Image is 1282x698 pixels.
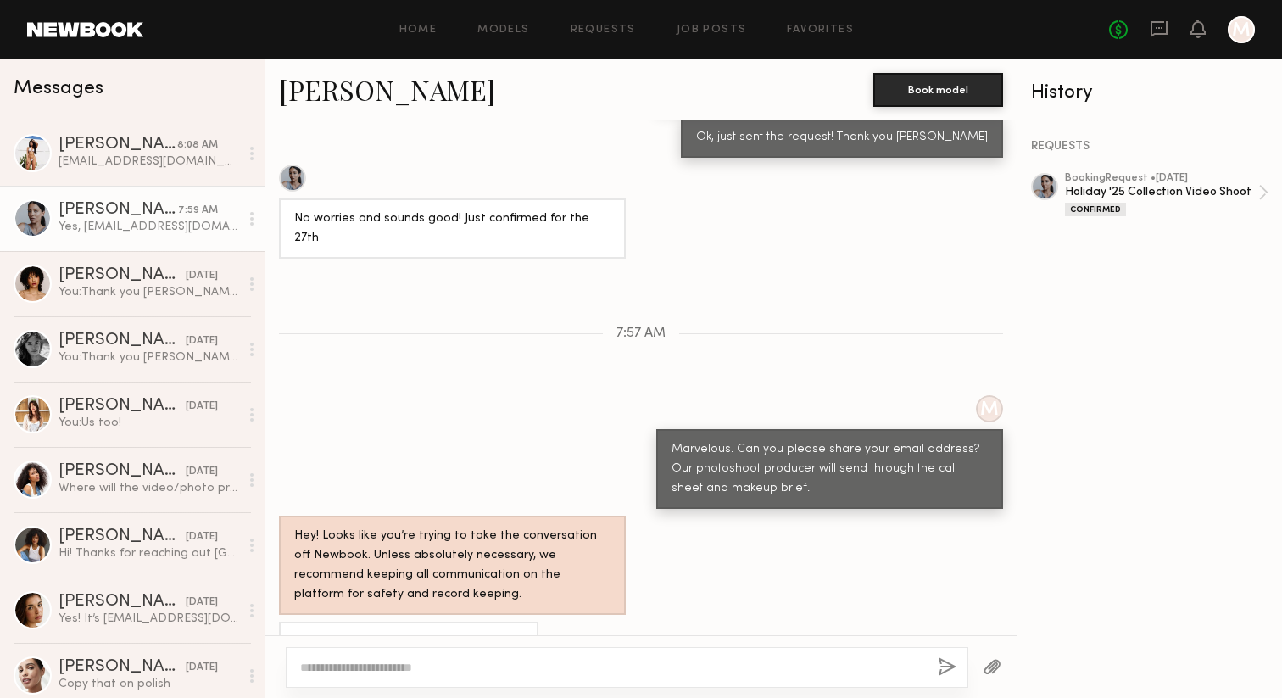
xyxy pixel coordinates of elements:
div: [PERSON_NAME] [59,332,186,349]
span: 7:57 AM [616,327,666,341]
a: Job Posts [677,25,747,36]
div: No worries and sounds good! Just confirmed for the 27th [294,209,610,248]
a: Models [477,25,529,36]
div: [PERSON_NAME] [59,398,186,415]
a: Home [399,25,438,36]
div: [DATE] [186,333,218,349]
div: [DATE] [186,399,218,415]
div: booking Request • [DATE] [1065,173,1258,184]
div: [PERSON_NAME] [59,594,186,611]
a: bookingRequest •[DATE]Holiday '25 Collection Video ShootConfirmed [1065,173,1268,216]
div: [PERSON_NAME] [59,659,186,676]
a: Requests [571,25,636,36]
div: Yes! It’s [EMAIL_ADDRESS][DOMAIN_NAME] [59,611,239,627]
a: Favorites [787,25,854,36]
div: [DATE] [186,529,218,545]
div: [PERSON_NAME] [59,267,186,284]
div: [PERSON_NAME] [59,463,186,480]
div: 8:08 AM [177,137,218,154]
div: Hey! Looks like you’re trying to take the conversation off Newbook. Unless absolutely necessary, ... [294,527,610,605]
div: [EMAIL_ADDRESS][DOMAIN_NAME] [59,154,239,170]
div: Yes, [EMAIL_ADDRESS][DOMAIN_NAME] [59,219,239,235]
div: Ok, just sent the request! Thank you [PERSON_NAME] [696,128,988,148]
span: Messages [14,79,103,98]
div: 7:59 AM [178,203,218,219]
a: M [1228,16,1255,43]
div: Where will the video/photo project be taking place? [59,480,239,496]
div: You: Thank you [PERSON_NAME]! You were lovely to work with. [59,284,239,300]
div: [DATE] [186,268,218,284]
div: [DATE] [186,595,218,611]
div: [PERSON_NAME] [59,202,178,219]
div: You: Thank you [PERSON_NAME]! It was so lovely to work with you. 🤎 [59,349,239,366]
div: Hi! Thanks for reaching out [GEOGRAPHIC_DATA] :) I am available. Can I ask what the agreed rate is? [59,545,239,561]
div: Confirmed [1065,203,1126,216]
div: You: Us too! [59,415,239,431]
div: Copy that on polish [59,676,239,692]
a: [PERSON_NAME] [279,71,495,108]
a: Book model [873,81,1003,96]
div: [DATE] [186,464,218,480]
div: Yes, [EMAIL_ADDRESS][DOMAIN_NAME] [294,633,523,652]
div: Marvelous. Can you please share your email address? Our photoshoot producer will send through the... [672,440,988,499]
div: REQUESTS [1031,141,1268,153]
button: Book model [873,73,1003,107]
div: Holiday '25 Collection Video Shoot [1065,184,1258,200]
div: [PERSON_NAME] [59,137,177,154]
div: [PERSON_NAME] [59,528,186,545]
div: History [1031,83,1268,103]
div: [DATE] [186,660,218,676]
